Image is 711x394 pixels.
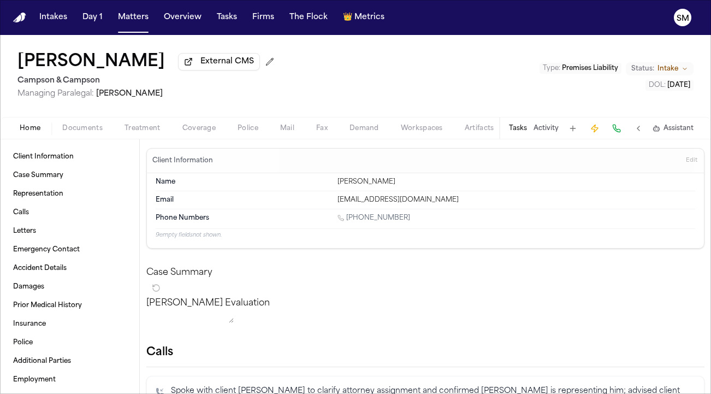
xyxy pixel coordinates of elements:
span: Status: [631,64,654,73]
span: Phone Numbers [156,214,209,222]
span: Edit [686,157,697,164]
h2: Case Summary [146,266,704,279]
a: Client Information [9,148,131,166]
button: Assistant [653,124,694,133]
span: Mail [280,124,294,133]
img: Finch Logo [13,13,26,23]
div: [EMAIL_ADDRESS][DOMAIN_NAME] [337,196,695,204]
span: Premises Liability [562,65,618,72]
a: Home [13,13,26,23]
span: Demand [349,124,379,133]
a: Insurance [9,315,131,333]
h3: Client Information [150,156,215,165]
a: Call 1 (929) 763-1741 [337,214,410,222]
button: Create Immediate Task [587,121,602,136]
button: Make a Call [609,121,624,136]
button: Day 1 [78,8,107,27]
a: Accident Details [9,260,131,277]
dt: Name [156,178,331,186]
span: Treatment [125,124,161,133]
a: Representation [9,185,131,203]
h2: Calls [146,345,704,360]
button: Edit [683,152,701,169]
span: Intake [657,64,678,73]
p: [PERSON_NAME] Evaluation [146,297,704,310]
button: Change status from Intake [626,62,694,75]
h2: Campson & Campson [17,74,279,87]
a: Prior Medical History [9,297,131,314]
a: Employment [9,371,131,389]
button: Edit Type: Premises Liability [540,63,621,74]
span: Workspaces [401,124,443,133]
button: External CMS [178,53,260,70]
span: Managing Paralegal: [17,90,94,98]
button: Activity [534,124,559,133]
button: Edit DOL: 2025-07-28 [645,80,694,91]
a: Case Summary [9,167,131,184]
span: Type : [543,65,560,72]
span: Documents [62,124,103,133]
button: Intakes [35,8,72,27]
a: Additional Parties [9,352,131,370]
span: [PERSON_NAME] [96,90,163,98]
a: Calls [9,204,131,221]
span: [DATE] [667,82,690,89]
button: Edit matter name [17,52,165,72]
span: Coverage [182,124,216,133]
span: Home [20,124,40,133]
button: Tasks [212,8,241,27]
p: 9 empty fields not shown. [156,231,695,239]
button: Overview [159,8,206,27]
a: Police [9,334,131,351]
h1: [PERSON_NAME] [17,52,165,72]
button: crownMetrics [339,8,389,27]
span: DOL : [649,82,666,89]
a: Damages [9,278,131,296]
span: Fax [316,124,328,133]
button: Firms [248,8,279,27]
span: Police [238,124,258,133]
button: Matters [114,8,153,27]
span: Assistant [663,124,694,133]
a: Emergency Contact [9,241,131,258]
span: Artifacts [465,124,494,133]
button: Add Task [565,121,580,136]
button: The Flock [285,8,332,27]
button: Tasks [509,124,527,133]
span: External CMS [200,56,254,67]
dt: Email [156,196,331,204]
div: [PERSON_NAME] [337,178,695,186]
a: Letters [9,222,131,240]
